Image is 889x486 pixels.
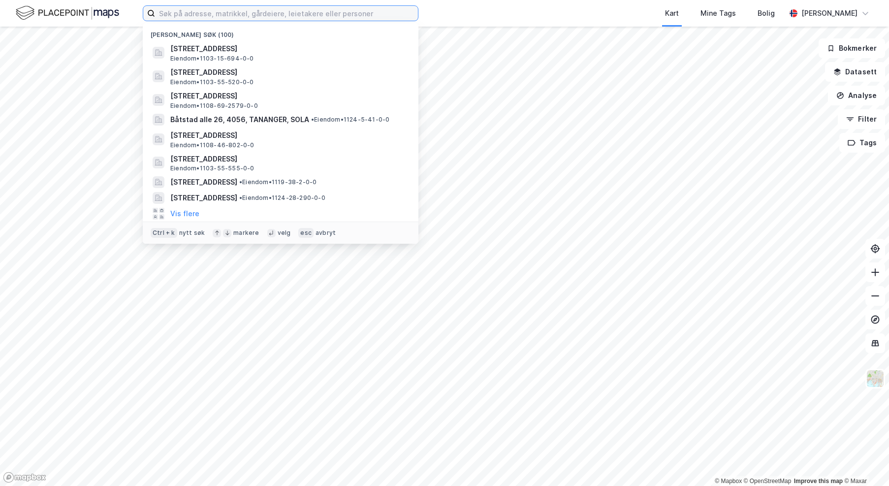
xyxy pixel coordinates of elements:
[298,228,314,238] div: esc
[16,4,119,22] img: logo.f888ab2527a4732fd821a326f86c7f29.svg
[825,62,885,82] button: Datasett
[170,208,199,220] button: Vis flere
[700,7,736,19] div: Mine Tags
[311,116,389,124] span: Eiendom • 1124-5-41-0-0
[838,109,885,129] button: Filter
[233,229,259,237] div: markere
[179,229,205,237] div: nytt søk
[828,86,885,105] button: Analyse
[311,116,314,123] span: •
[866,369,885,388] img: Z
[170,141,254,149] span: Eiendom • 1108-46-802-0-0
[170,90,407,102] span: [STREET_ADDRESS]
[794,478,843,485] a: Improve this map
[819,38,885,58] button: Bokmerker
[170,102,258,110] span: Eiendom • 1108-69-2579-0-0
[278,229,291,237] div: velg
[744,478,792,485] a: OpenStreetMap
[155,6,418,21] input: Søk på adresse, matrikkel, gårdeiere, leietakere eller personer
[151,228,177,238] div: Ctrl + k
[170,192,237,204] span: [STREET_ADDRESS]
[170,114,309,126] span: Båtstad alle 26, 4056, TANANGER, SOLA
[840,439,889,486] iframe: Chat Widget
[170,78,254,86] span: Eiendom • 1103-55-520-0-0
[801,7,857,19] div: [PERSON_NAME]
[170,55,254,63] span: Eiendom • 1103-15-694-0-0
[170,66,407,78] span: [STREET_ADDRESS]
[758,7,775,19] div: Bolig
[170,176,237,188] span: [STREET_ADDRESS]
[170,164,254,172] span: Eiendom • 1103-55-555-0-0
[239,178,317,186] span: Eiendom • 1119-38-2-0-0
[665,7,679,19] div: Kart
[715,478,742,485] a: Mapbox
[840,439,889,486] div: Kontrollprogram for chat
[170,43,407,55] span: [STREET_ADDRESS]
[170,153,407,165] span: [STREET_ADDRESS]
[316,229,336,237] div: avbryt
[239,178,242,186] span: •
[239,194,325,202] span: Eiendom • 1124-28-290-0-0
[170,130,407,141] span: [STREET_ADDRESS]
[239,194,242,201] span: •
[3,472,46,483] a: Mapbox homepage
[839,133,885,153] button: Tags
[143,23,418,41] div: [PERSON_NAME] søk (100)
